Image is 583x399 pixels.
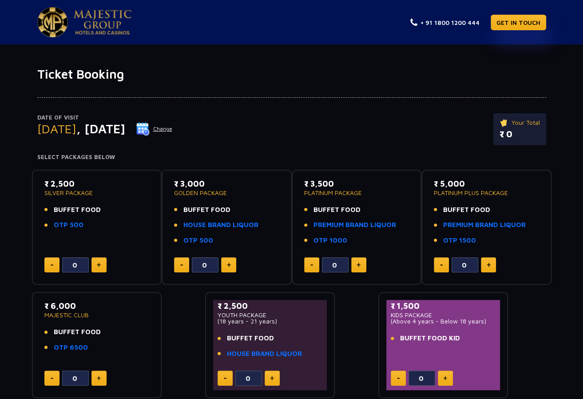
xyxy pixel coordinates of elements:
img: plus [443,376,447,380]
a: OTP 6500 [54,343,88,353]
img: minus [440,264,443,266]
a: HOUSE BRAND LIQUOR [227,349,302,359]
p: PLATINUM PACKAGE [304,190,409,196]
button: Change [136,122,173,136]
img: ticket [500,118,509,128]
a: OTP 1000 [313,235,347,246]
a: OTP 500 [183,235,213,246]
p: (Above 4 years - Below 18 years) [391,318,496,324]
p: ₹ 2,500 [44,178,150,190]
img: plus [487,263,491,267]
p: Your Total [500,118,540,128]
p: ₹ 0 [500,128,540,141]
img: plus [97,376,101,380]
a: OTP 1500 [443,235,476,246]
p: ₹ 3,500 [304,178,409,190]
span: BUFFET FOOD [227,333,274,343]
p: ₹ 6,000 [44,300,150,312]
p: Date of Visit [37,113,173,122]
img: Majestic Pride [37,7,68,37]
p: YOUTH PACKAGE [218,312,323,318]
span: , [DATE] [76,121,125,136]
img: plus [357,263,361,267]
p: ₹ 2,500 [218,300,323,312]
span: BUFFET FOOD [443,205,490,215]
a: HOUSE BRAND LIQUOR [183,220,258,230]
h4: Select Packages Below [37,154,546,161]
a: PREMIUM BRAND LIQUOR [443,220,526,230]
p: GOLDEN PACKAGE [174,190,279,196]
img: minus [310,264,313,266]
p: (18 years - 21 years) [218,318,323,324]
p: PLATINUM PLUS PACKAGE [434,190,539,196]
img: minus [224,378,226,379]
img: plus [227,263,231,267]
span: BUFFET FOOD KID [400,333,460,343]
p: SILVER PACKAGE [44,190,150,196]
span: [DATE] [37,121,76,136]
img: minus [397,378,400,379]
h1: Ticket Booking [37,67,546,82]
p: KIDS PACKAGE [391,312,496,318]
img: minus [180,264,183,266]
p: ₹ 3,000 [174,178,279,190]
img: minus [51,264,53,266]
a: PREMIUM BRAND LIQUOR [313,220,396,230]
img: plus [270,376,274,380]
img: Majestic Pride [74,10,131,35]
img: plus [97,263,101,267]
a: OTP 500 [54,220,83,230]
p: ₹ 5,000 [434,178,539,190]
a: GET IN TOUCH [491,15,546,30]
span: BUFFET FOOD [54,327,101,337]
p: ₹ 1,500 [391,300,496,312]
img: minus [51,378,53,379]
span: BUFFET FOOD [313,205,361,215]
span: BUFFET FOOD [54,205,101,215]
a: + 91 1800 1200 444 [410,18,480,27]
p: MAJESTIC CLUB [44,312,150,318]
span: BUFFET FOOD [183,205,230,215]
